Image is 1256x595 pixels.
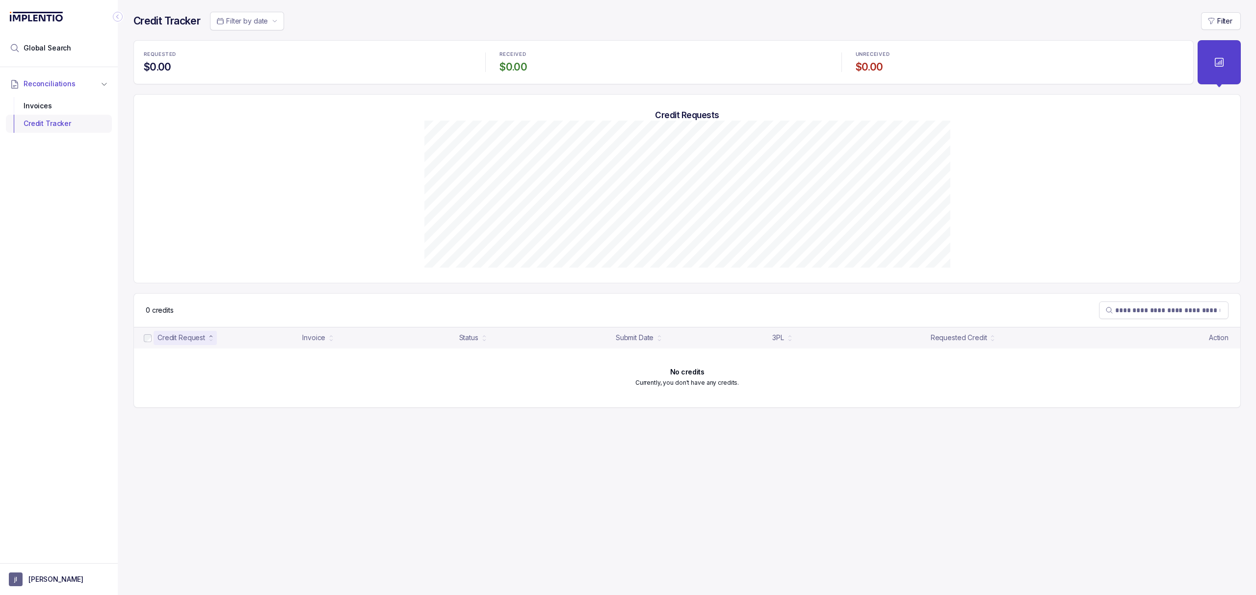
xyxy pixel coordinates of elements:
li: Statistic REQUESTED [138,45,477,80]
span: User initials [9,572,23,586]
div: Credit Request [157,333,205,343]
input: checkbox-checkbox-all [144,334,152,342]
div: Reconciliations [6,95,112,135]
p: Action [1209,333,1229,343]
li: Statistic UNRECEIVED [850,45,1189,80]
p: Filter [1217,16,1232,26]
ul: Statistic Highlights [133,40,1194,84]
p: RECEIVED [499,51,526,57]
p: [PERSON_NAME] [28,574,83,584]
div: Remaining page entries [146,305,174,315]
h4: $0.00 [499,60,827,74]
div: Invoices [14,97,104,115]
button: User initials[PERSON_NAME] [9,572,109,586]
div: 3PL [772,333,784,343]
div: Credit Tracker [14,115,104,132]
div: Requested Credit [931,333,987,343]
h4: $0.00 [144,60,471,74]
div: Submit Date [616,333,654,343]
button: Date Range Picker [210,12,284,30]
h5: Credit Requests [150,110,1225,121]
p: UNRECEIVED [856,51,890,57]
h6: No credits [670,368,705,376]
button: Filter [1201,12,1241,30]
li: Statistic RECEIVED [494,45,833,80]
div: Collapse Icon [112,11,124,23]
div: Invoice [302,333,325,343]
div: Status [459,333,478,343]
p: Currently, you don't have any credits. [635,378,739,388]
p: 0 credits [146,305,174,315]
nav: Table Control [134,294,1240,327]
search: Table Search Bar [1099,301,1229,319]
span: Global Search [24,43,71,53]
span: Reconciliations [24,79,76,89]
h4: Credit Tracker [133,14,200,28]
p: REQUESTED [144,51,176,57]
button: Reconciliations [6,73,112,95]
span: Filter by date [226,17,268,25]
search: Date Range Picker [216,16,268,26]
h4: $0.00 [856,60,1183,74]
